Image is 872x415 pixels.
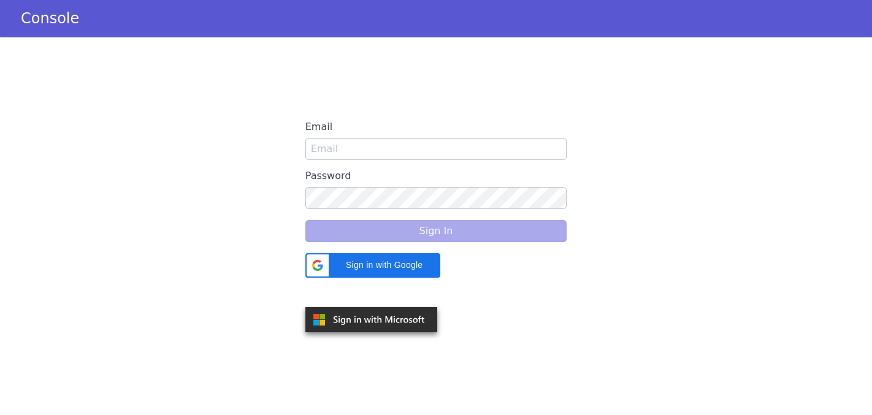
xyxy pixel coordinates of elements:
div: Sign in with Google [305,253,440,278]
label: Password [305,165,567,187]
span: Sign in with Google [336,259,433,272]
a: Console [6,10,94,27]
iframe: Sign in with Google Button [299,276,446,303]
input: Email [305,138,567,160]
label: Email [305,116,567,138]
img: azure.svg [305,307,437,332]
